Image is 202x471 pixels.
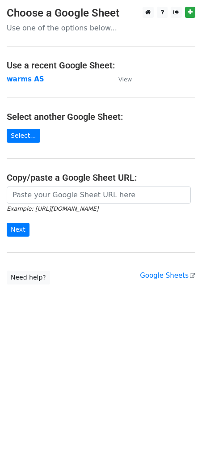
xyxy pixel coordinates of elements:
input: Paste your Google Sheet URL here [7,187,191,204]
a: Need help? [7,271,50,284]
small: Example: [URL][DOMAIN_NAME] [7,205,98,212]
h4: Copy/paste a Google Sheet URL: [7,172,195,183]
a: warms AS [7,75,44,83]
h4: Use a recent Google Sheet: [7,60,195,71]
input: Next [7,223,29,237]
iframe: Chat Widget [157,428,202,471]
p: Use one of the options below... [7,23,195,33]
h3: Choose a Google Sheet [7,7,195,20]
a: View [109,75,132,83]
small: View [118,76,132,83]
a: Select... [7,129,40,143]
a: Google Sheets [140,272,195,280]
h4: Select another Google Sheet: [7,111,195,122]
